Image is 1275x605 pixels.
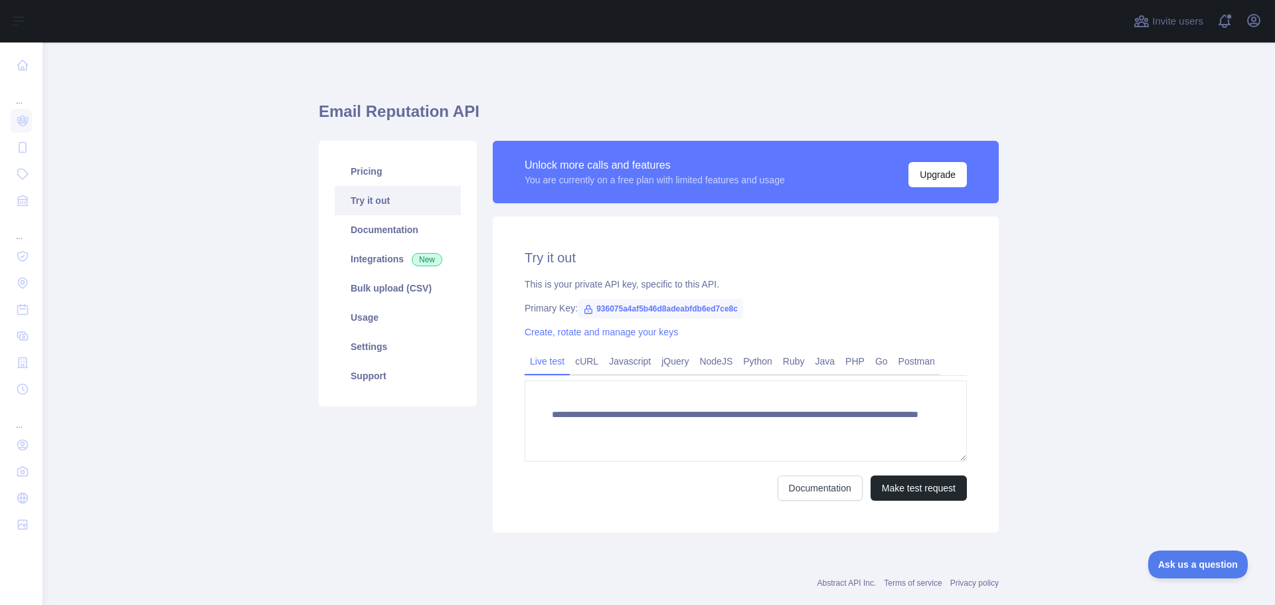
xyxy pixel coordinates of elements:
[525,351,570,372] a: Live test
[412,253,442,266] span: New
[525,327,678,337] a: Create, rotate and manage your keys
[11,215,32,242] div: ...
[335,303,461,332] a: Usage
[694,351,738,372] a: NodeJS
[884,578,942,588] a: Terms of service
[840,351,870,372] a: PHP
[810,351,841,372] a: Java
[335,215,461,244] a: Documentation
[319,101,999,133] h1: Email Reputation API
[525,157,785,173] div: Unlock more calls and features
[1148,551,1248,578] iframe: Toggle Customer Support
[778,475,863,501] a: Documentation
[335,186,461,215] a: Try it out
[817,578,877,588] a: Abstract API Inc.
[570,351,604,372] a: cURL
[335,361,461,390] a: Support
[11,80,32,106] div: ...
[335,157,461,186] a: Pricing
[871,475,967,501] button: Make test request
[525,302,967,315] div: Primary Key:
[1131,11,1206,32] button: Invite users
[578,299,743,319] span: 936075a4af5b46d8adeabfdb6ed7ce8c
[335,244,461,274] a: Integrations New
[893,351,940,372] a: Postman
[525,173,785,187] div: You are currently on a free plan with limited features and usage
[335,274,461,303] a: Bulk upload (CSV)
[335,332,461,361] a: Settings
[1152,14,1203,29] span: Invite users
[870,351,893,372] a: Go
[908,162,967,187] button: Upgrade
[525,248,967,267] h2: Try it out
[604,351,656,372] a: Javascript
[778,351,810,372] a: Ruby
[950,578,999,588] a: Privacy policy
[656,351,694,372] a: jQuery
[738,351,778,372] a: Python
[11,404,32,430] div: ...
[525,278,967,291] div: This is your private API key, specific to this API.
